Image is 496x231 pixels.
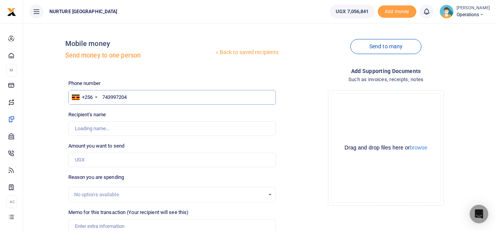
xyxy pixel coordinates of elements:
input: Enter phone number [68,90,276,105]
small: [PERSON_NAME] [457,5,490,12]
label: Phone number [68,80,100,87]
li: Toup your wallet [378,5,416,18]
img: profile-user [440,5,454,19]
div: Open Intercom Messenger [470,205,488,223]
div: +256 [82,93,93,101]
h4: Such as invoices, receipts, notes [282,75,490,84]
div: Uganda: +256 [69,90,100,104]
h4: Add supporting Documents [282,67,490,75]
a: Add money [378,8,416,14]
a: Send to many [350,39,421,54]
a: logo-small logo-large logo-large [7,8,16,14]
a: Back to saved recipients [214,46,279,59]
img: logo-small [7,7,16,17]
a: UGX 7,056,841 [330,5,374,19]
div: Drag and drop files here or [331,144,440,151]
span: UGX 7,056,841 [336,8,369,15]
label: Reason you are spending [68,173,124,181]
a: profile-user [PERSON_NAME] Operations [440,5,490,19]
li: Wallet ballance [327,5,377,19]
input: UGX [68,153,276,167]
label: Amount you want to send [68,142,124,150]
h5: Send money to one person [65,52,214,59]
div: No options available. [74,191,265,199]
span: NURTURE [GEOGRAPHIC_DATA] [46,8,121,15]
li: Ac [6,195,17,208]
div: File Uploader [328,90,444,206]
label: Memo for this transaction (Your recipient will see this) [68,209,189,216]
input: Loading name... [68,121,276,136]
span: Add money [378,5,416,18]
span: Operations [457,11,490,18]
h4: Mobile money [65,39,214,48]
button: browse [410,145,427,150]
label: Recipient's name [68,111,106,119]
li: M [6,64,17,76]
